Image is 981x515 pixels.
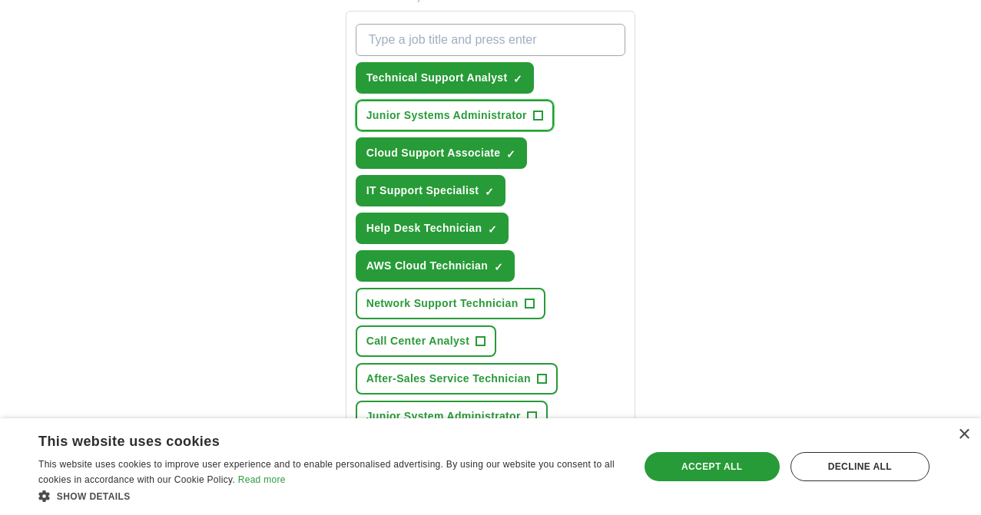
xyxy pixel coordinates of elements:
div: Decline all [790,452,930,481]
span: IT Support Specialist [366,183,479,199]
span: After-Sales Service Technician [366,371,531,387]
div: Show details [38,488,621,503]
button: Call Center Analyst [356,325,497,357]
button: After-Sales Service Technician [356,363,558,395]
span: Network Support Technician [366,295,519,312]
div: Close [958,429,969,441]
button: Junior Systems Administrator [356,100,554,131]
span: ✓ [494,261,503,273]
span: Technical Support Analyst [366,70,508,86]
button: Technical Support Analyst✓ [356,62,535,94]
button: Help Desk Technician✓ [356,213,509,244]
input: Type a job title and press enter [356,24,626,56]
span: ✓ [506,148,515,160]
button: Cloud Support Associate✓ [356,137,528,169]
span: Junior System Administrator [366,408,521,424]
button: IT Support Specialist✓ [356,175,506,206]
span: Show details [57,491,131,502]
span: ✓ [488,223,497,236]
div: Accept all [645,452,780,481]
button: Network Support Technician [356,288,545,319]
span: Help Desk Technician [366,220,482,236]
span: Cloud Support Associate [366,145,501,161]
span: ✓ [513,73,522,85]
span: AWS Cloud Technician [366,258,488,274]
button: Junior System Administrator [356,401,548,432]
span: Junior Systems Administrator [366,107,527,124]
button: AWS Cloud Technician✓ [356,250,515,282]
span: ✓ [485,186,494,198]
span: This website uses cookies to improve user experience and to enable personalised advertising. By u... [38,459,615,485]
div: This website uses cookies [38,428,583,451]
span: Call Center Analyst [366,333,470,349]
a: Read more, opens a new window [238,474,286,485]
